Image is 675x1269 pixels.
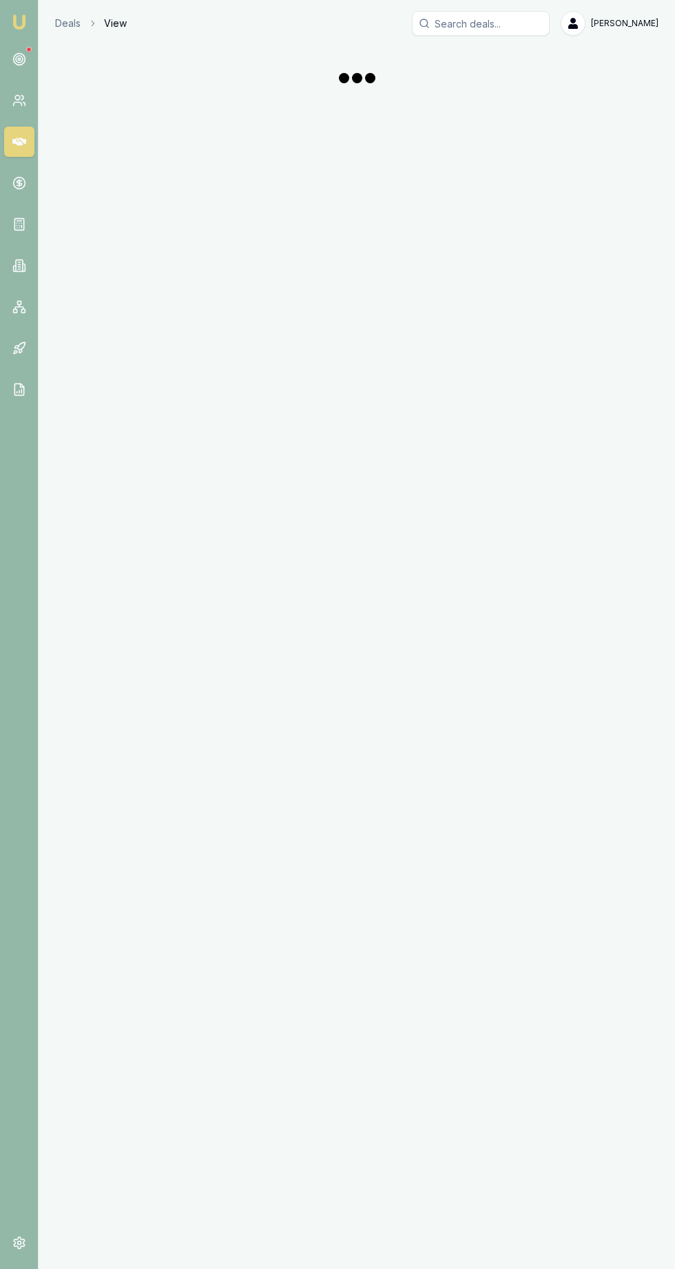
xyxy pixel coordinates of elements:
[412,11,550,36] input: Search deals
[11,14,28,30] img: emu-icon-u.png
[55,17,127,30] nav: breadcrumb
[104,17,127,30] span: View
[591,18,658,29] span: [PERSON_NAME]
[55,17,81,30] a: Deals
